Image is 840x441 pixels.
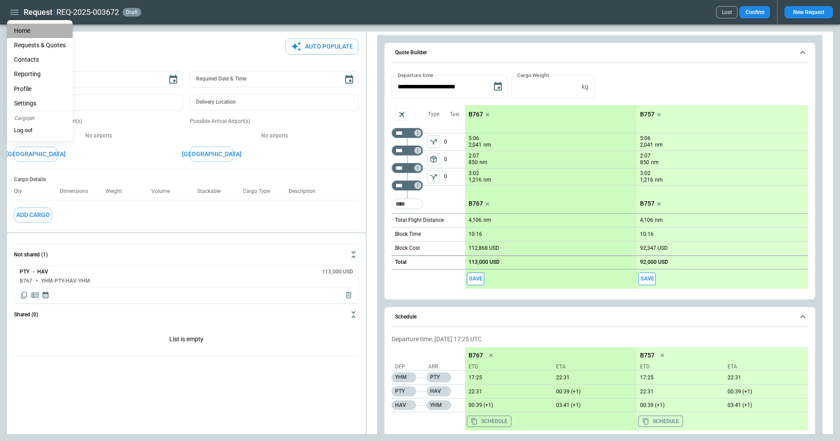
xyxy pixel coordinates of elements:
[7,67,73,81] a: Reporting
[7,52,73,67] a: Contacts
[7,111,73,124] p: Cargojet
[7,24,73,38] a: Home
[7,96,73,111] a: Settings
[7,82,73,96] a: Profile
[7,38,73,52] a: Requests & Quotes
[7,124,39,137] button: Log out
